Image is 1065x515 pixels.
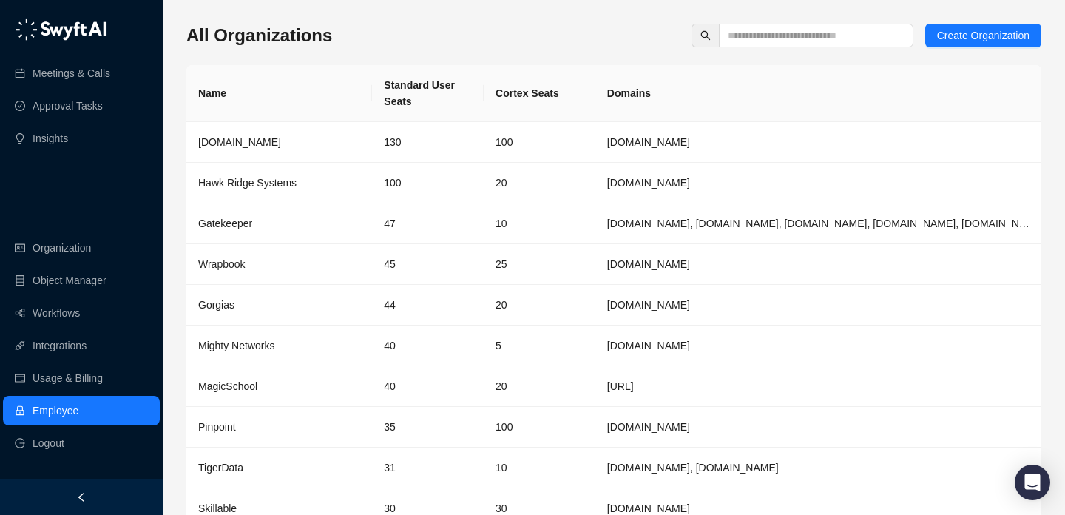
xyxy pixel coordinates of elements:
span: Pinpoint [198,421,236,433]
td: gorgias.com [595,285,1041,326]
td: 10 [484,203,595,244]
th: Name [186,65,372,122]
span: Wrapbook [198,258,246,270]
td: 44 [372,285,484,326]
span: [DOMAIN_NAME] [198,136,281,148]
a: Organization [33,233,91,263]
span: Skillable [198,502,237,514]
th: Standard User Seats [372,65,484,122]
td: 20 [484,285,595,326]
td: 31 [372,448,484,488]
span: logout [15,438,25,448]
span: TigerData [198,462,243,474]
td: synthesia.io [595,122,1041,163]
a: Employee [33,396,78,425]
td: magicschool.ai [595,366,1041,407]
td: hawkridgesys.com [595,163,1041,203]
div: Open Intercom Messenger [1015,465,1050,500]
td: 20 [484,163,595,203]
td: 20 [484,366,595,407]
a: Approval Tasks [33,91,103,121]
td: 47 [372,203,484,244]
td: 130 [372,122,484,163]
a: Meetings & Calls [33,58,110,88]
button: Create Organization [925,24,1041,47]
td: 25 [484,244,595,285]
th: Cortex Seats [484,65,595,122]
td: 40 [372,366,484,407]
span: Mighty Networks [198,340,274,351]
td: 100 [372,163,484,203]
td: pinpointhq.com [595,407,1041,448]
th: Domains [595,65,1041,122]
span: left [76,492,87,502]
span: search [700,30,711,41]
span: Create Organization [937,27,1029,44]
td: 100 [484,407,595,448]
a: Workflows [33,298,80,328]
a: Object Manager [33,266,106,295]
span: MagicSchool [198,380,257,392]
a: Insights [33,124,68,153]
span: Logout [33,428,64,458]
td: 40 [372,326,484,366]
td: mightynetworks.com [595,326,1041,366]
td: 100 [484,122,595,163]
a: Integrations [33,331,87,360]
td: 35 [372,407,484,448]
h3: All Organizations [186,24,332,47]
span: Gatekeeper [198,218,252,229]
td: 45 [372,244,484,285]
td: 10 [484,448,595,488]
a: Usage & Billing [33,363,103,393]
td: timescale.com, tigerdata.com [595,448,1041,488]
td: wrapbook.com [595,244,1041,285]
span: Gorgias [198,299,234,311]
img: logo-05li4sbe.png [15,18,107,41]
td: gatekeeperhq.com, gatekeeperhq.io, gatekeeper.io, gatekeepervclm.com, gatekeeperhq.co, trygatekee... [595,203,1041,244]
span: Hawk Ridge Systems [198,177,297,189]
td: 5 [484,326,595,366]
